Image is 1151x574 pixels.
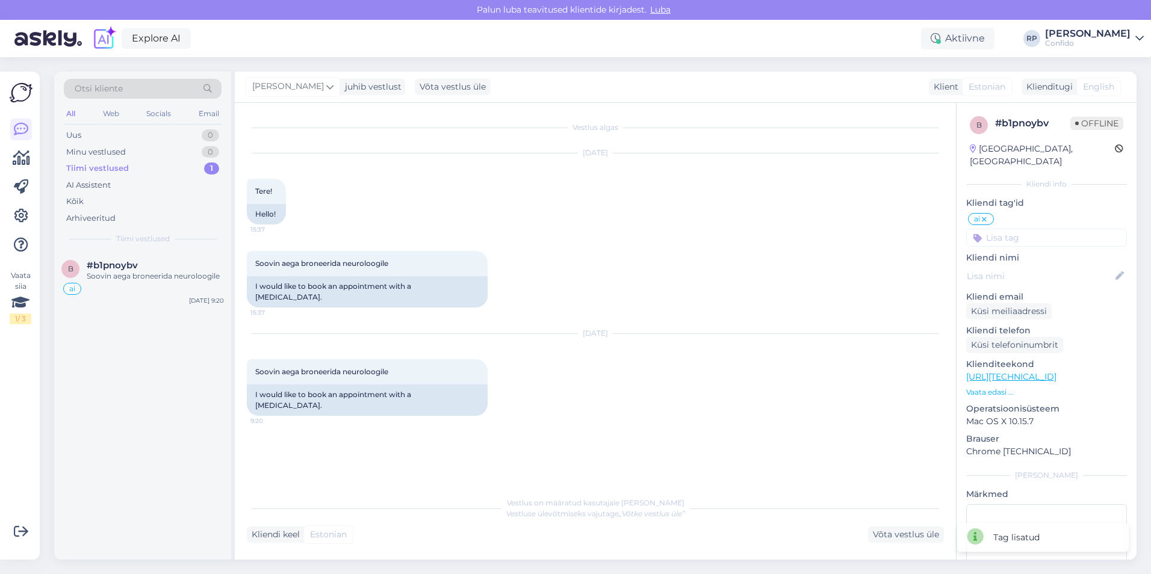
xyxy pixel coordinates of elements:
div: Minu vestlused [66,146,126,158]
div: [GEOGRAPHIC_DATA], [GEOGRAPHIC_DATA] [970,143,1115,168]
div: 1 / 3 [10,313,31,324]
p: Chrome [TECHNICAL_ID] [966,445,1127,458]
p: Vaata edasi ... [966,387,1127,398]
span: Soovin aega broneerida neuroloogile [255,367,388,376]
div: Uus [66,129,81,141]
span: #b1pnoybv [87,260,138,271]
div: [DATE] 9:20 [189,296,224,305]
div: Email [196,106,222,122]
span: Luba [647,4,674,15]
span: Vestlus on määratud kasutajale [PERSON_NAME] [507,498,684,507]
span: Soovin aega broneerida neuroloogile [255,259,388,268]
span: Tiimi vestlused [116,233,170,244]
div: Vestlus algas [247,122,944,133]
p: Kliendi telefon [966,324,1127,337]
span: 15:37 [250,308,296,317]
div: Aktiivne [921,28,994,49]
span: 15:37 [250,225,296,234]
span: Estonian [969,81,1005,93]
div: Web [101,106,122,122]
p: Mac OS X 10.15.7 [966,415,1127,428]
input: Lisa tag [966,229,1127,247]
a: [PERSON_NAME]Confido [1045,29,1144,48]
span: Otsi kliente [75,82,123,95]
p: Kliendi nimi [966,252,1127,264]
img: Askly Logo [10,81,33,104]
div: 0 [202,146,219,158]
img: explore-ai [92,26,117,51]
span: b [976,120,982,129]
p: Kliendi email [966,291,1127,303]
input: Lisa nimi [967,270,1113,283]
div: [PERSON_NAME] [1045,29,1131,39]
div: Klienditugi [1022,81,1073,93]
p: Kliendi tag'id [966,197,1127,209]
a: [URL][TECHNICAL_ID] [966,371,1056,382]
p: Operatsioonisüsteem [966,403,1127,415]
span: Tere! [255,187,272,196]
span: Offline [1070,117,1123,130]
div: Socials [144,106,173,122]
div: Tag lisatud [993,531,1040,544]
div: Klient [929,81,958,93]
div: Võta vestlus üle [415,79,491,95]
div: All [64,106,78,122]
a: Explore AI [122,28,191,49]
div: Küsi meiliaadressi [966,303,1052,319]
div: RP [1023,30,1040,47]
span: [PERSON_NAME] [252,80,324,93]
div: Hello! [247,204,286,224]
div: juhib vestlust [340,81,402,93]
p: Klienditeekond [966,358,1127,371]
div: Kliendi info [966,179,1127,190]
div: [DATE] [247,147,944,158]
i: „Võtke vestlus üle” [619,509,685,518]
span: Vestluse ülevõtmiseks vajutage [506,509,685,518]
div: Soovin aega broneerida neuroloogile [87,271,224,282]
div: [DATE] [247,328,944,339]
span: 9:20 [250,416,296,425]
span: ai [974,215,980,223]
div: Arhiveeritud [66,212,116,224]
div: # b1pnoybv [995,116,1070,131]
div: 0 [202,129,219,141]
div: Confido [1045,39,1131,48]
span: English [1083,81,1114,93]
div: Tiimi vestlused [66,162,129,174]
div: Küsi telefoninumbrit [966,337,1063,353]
div: 1 [204,162,219,174]
div: AI Assistent [66,179,111,191]
span: ai [69,285,75,292]
div: [PERSON_NAME] [966,470,1127,481]
p: Brauser [966,433,1127,445]
span: b [68,264,73,273]
p: Märkmed [966,488,1127,501]
div: Kliendi keel [247,528,300,541]
span: Estonian [310,528,347,541]
div: Kõik [66,196,84,208]
div: I would like to book an appointment with a [MEDICAL_DATA]. [247,276,488,307]
div: Vaata siia [10,270,31,324]
div: Võta vestlus üle [868,526,944,543]
div: I would like to book an appointment with a [MEDICAL_DATA]. [247,384,488,416]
